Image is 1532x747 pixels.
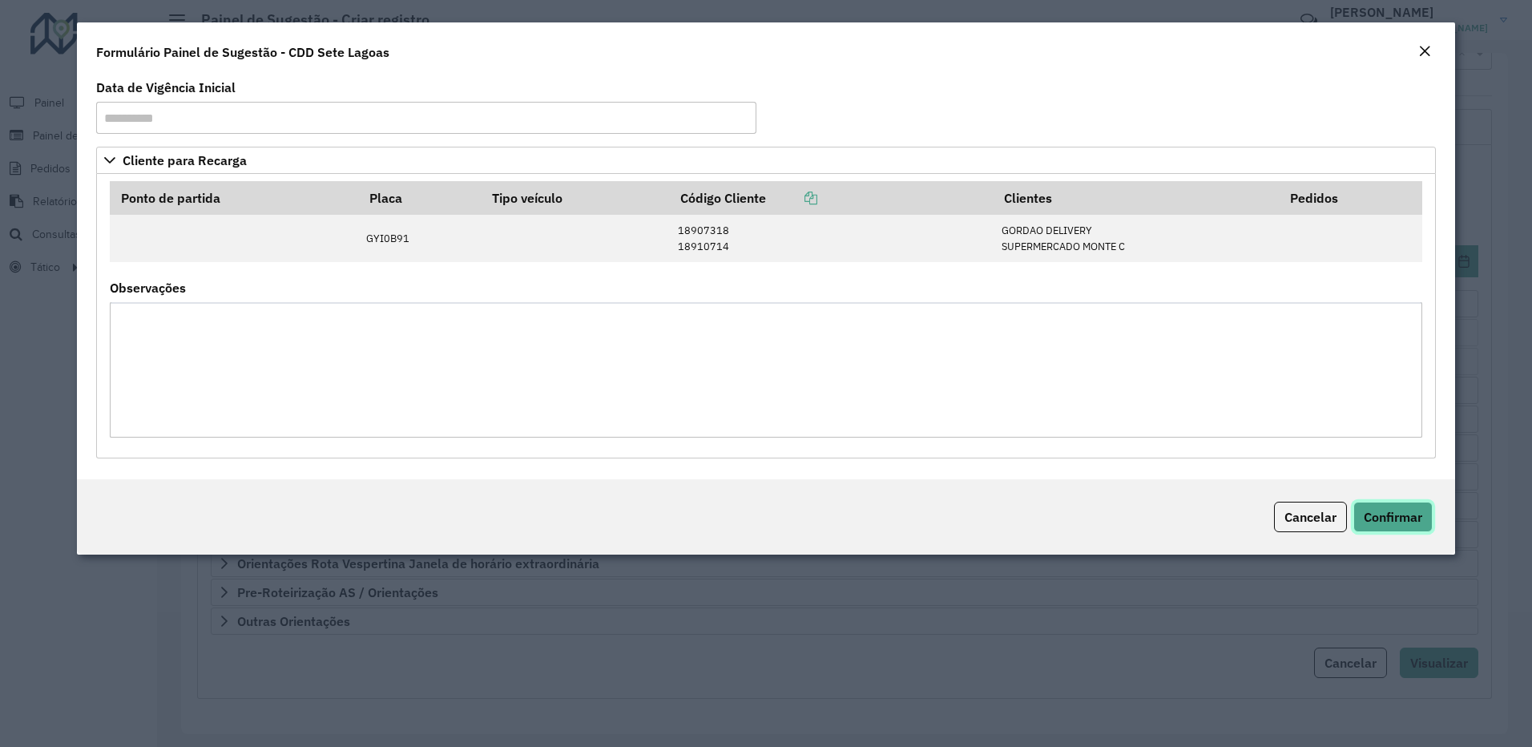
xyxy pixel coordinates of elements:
[358,181,481,215] th: Placa
[1274,502,1347,532] button: Cancelar
[1284,509,1336,525] span: Cancelar
[1353,502,1433,532] button: Confirmar
[766,190,817,206] a: Copiar
[481,181,669,215] th: Tipo veículo
[1413,42,1436,63] button: Close
[96,78,236,97] label: Data de Vigência Inicial
[994,181,1280,215] th: Clientes
[669,181,994,215] th: Código Cliente
[96,174,1437,458] div: Cliente para Recarga
[994,215,1280,262] td: GORDAO DELIVERY SUPERMERCADO MONTE C
[1418,45,1431,58] em: Fechar
[358,215,481,262] td: GYI0B91
[110,278,186,297] label: Observações
[110,181,358,215] th: Ponto de partida
[123,154,247,167] span: Cliente para Recarga
[96,42,389,62] h4: Formulário Painel de Sugestão - CDD Sete Lagoas
[669,215,994,262] td: 18907318 18910714
[1280,181,1422,215] th: Pedidos
[96,147,1437,174] a: Cliente para Recarga
[1364,509,1422,525] span: Confirmar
